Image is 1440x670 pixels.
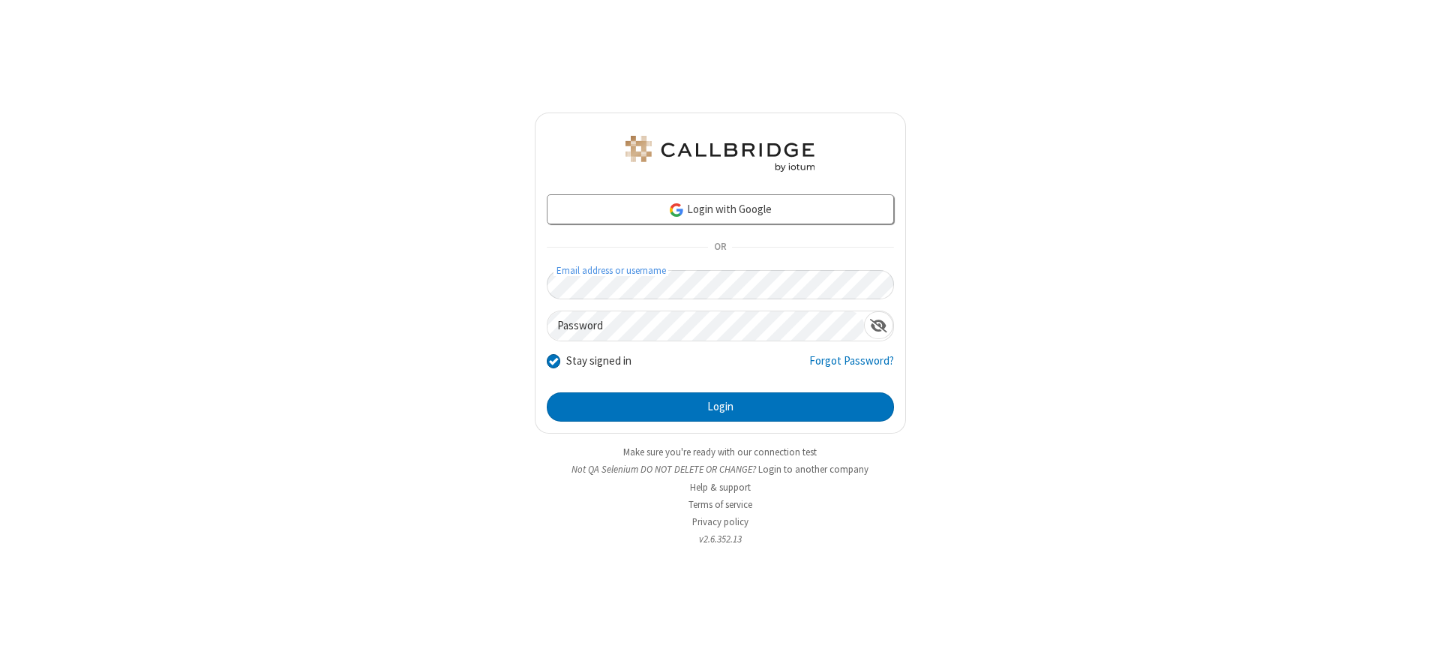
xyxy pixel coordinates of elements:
[547,392,894,422] button: Login
[864,311,893,339] div: Show password
[622,136,817,172] img: QA Selenium DO NOT DELETE OR CHANGE
[1402,631,1429,659] iframe: Chat
[688,498,752,511] a: Terms of service
[566,353,631,370] label: Stay signed in
[547,194,894,224] a: Login with Google
[708,237,732,258] span: OR
[692,515,748,528] a: Privacy policy
[690,481,751,494] a: Help & support
[668,202,685,218] img: google-icon.png
[809,353,894,381] a: Forgot Password?
[535,532,906,546] li: v2.6.352.13
[758,462,868,476] button: Login to another company
[547,270,894,299] input: Email address or username
[535,462,906,476] li: Not QA Selenium DO NOT DELETE OR CHANGE?
[623,446,817,458] a: Make sure you're ready with our connection test
[547,311,864,341] input: Password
